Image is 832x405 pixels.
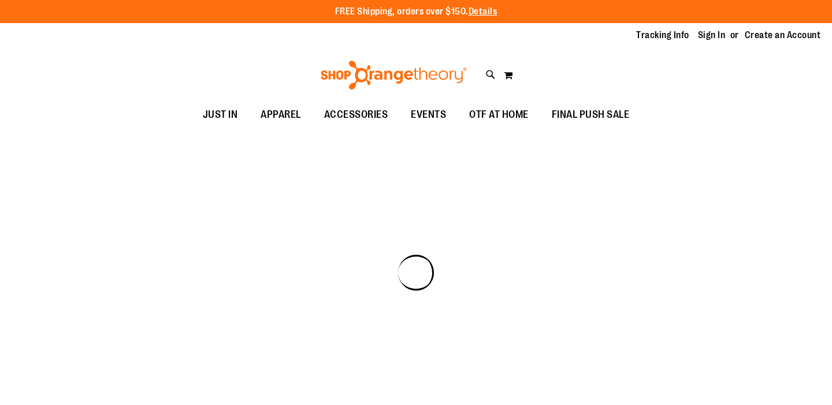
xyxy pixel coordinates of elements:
a: Sign In [698,29,726,42]
span: ACCESSORIES [324,102,388,128]
a: Create an Account [745,29,821,42]
span: APPAREL [261,102,301,128]
img: Shop Orangetheory [319,61,469,90]
a: JUST IN [191,102,250,128]
a: APPAREL [249,102,313,128]
a: OTF AT HOME [458,102,540,128]
a: FINAL PUSH SALE [540,102,641,128]
a: Details [469,6,497,17]
span: FINAL PUSH SALE [552,102,630,128]
span: JUST IN [203,102,238,128]
span: EVENTS [411,102,446,128]
a: Tracking Info [636,29,689,42]
p: FREE Shipping, orders over $150. [335,5,497,18]
a: ACCESSORIES [313,102,400,128]
a: EVENTS [399,102,458,128]
span: OTF AT HOME [469,102,529,128]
